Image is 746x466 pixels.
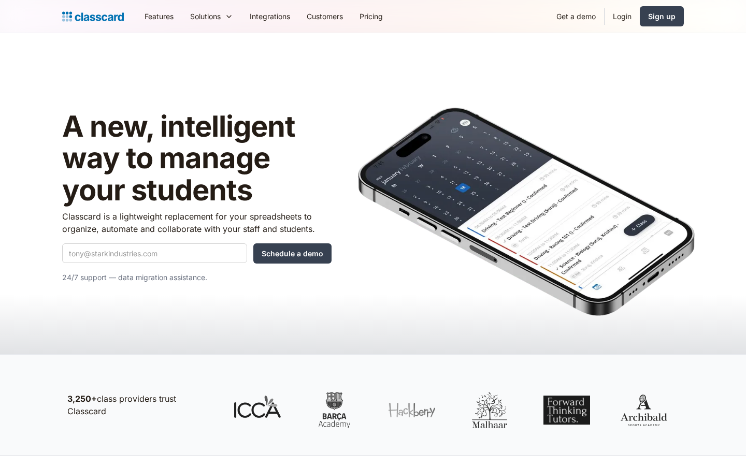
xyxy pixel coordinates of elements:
[640,6,684,26] a: Sign up
[351,5,391,28] a: Pricing
[548,5,604,28] a: Get a demo
[190,11,221,22] div: Solutions
[67,392,212,417] p: class providers trust Classcard
[136,5,182,28] a: Features
[62,210,332,235] p: Classcard is a lightweight replacement for your spreadsheets to organize, automate and collaborat...
[648,11,676,22] div: Sign up
[62,243,247,263] input: tony@starkindustries.com
[253,243,332,264] input: Schedule a demo
[67,394,97,404] strong: 3,250+
[241,5,298,28] a: Integrations
[62,271,332,284] p: 24/7 support — data migration assistance.
[605,5,640,28] a: Login
[62,111,332,207] h1: A new, intelligent way to manage your students
[298,5,351,28] a: Customers
[62,243,332,264] form: Quick Demo Form
[182,5,241,28] div: Solutions
[62,9,124,24] a: Logo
